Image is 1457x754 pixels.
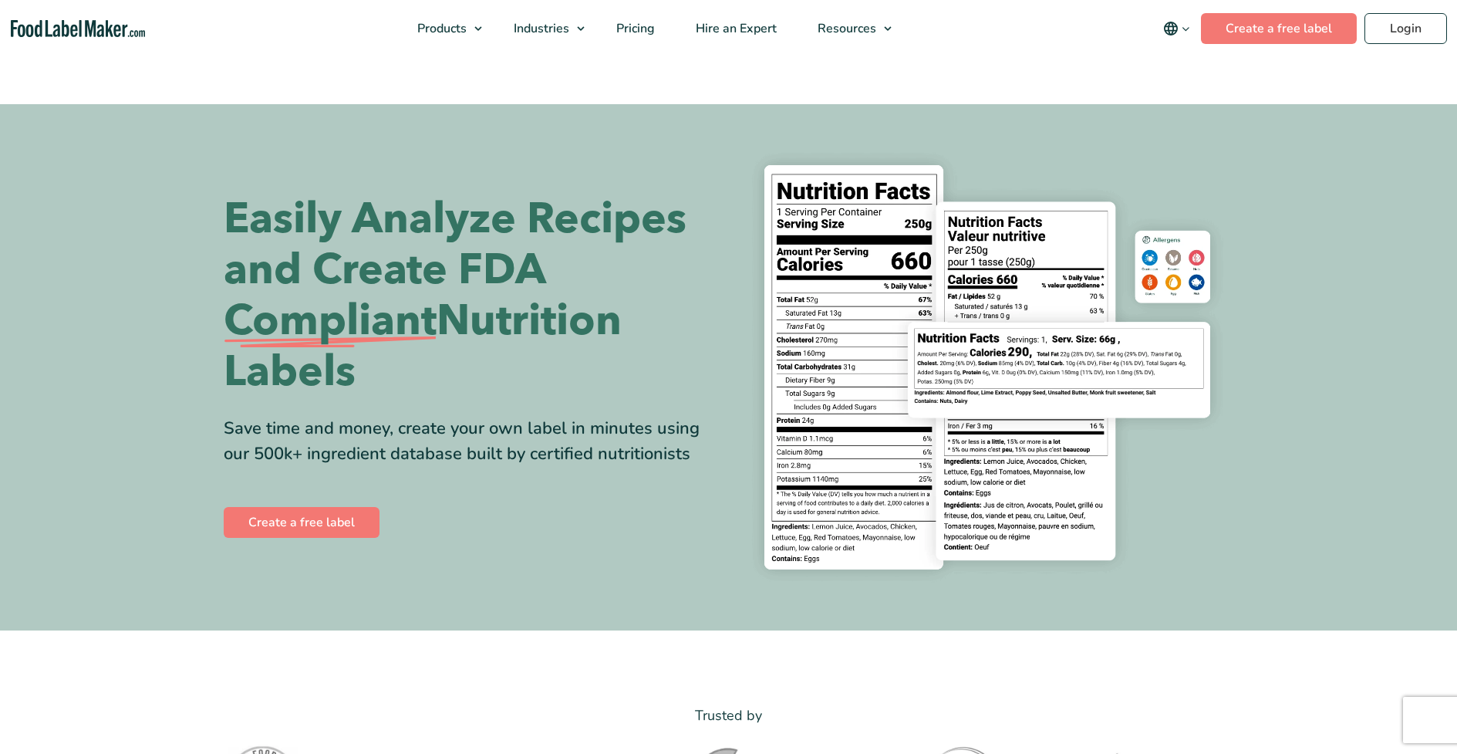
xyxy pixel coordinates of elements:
[1364,13,1447,44] a: Login
[413,20,468,37] span: Products
[224,416,717,467] div: Save time and money, create your own label in minutes using our 500k+ ingredient database built b...
[509,20,571,37] span: Industries
[224,194,717,397] h1: Easily Analyze Recipes and Create FDA Nutrition Labels
[813,20,878,37] span: Resources
[224,507,379,538] a: Create a free label
[612,20,656,37] span: Pricing
[1201,13,1357,44] a: Create a free label
[224,705,1234,727] p: Trusted by
[224,296,437,347] span: Compliant
[691,20,778,37] span: Hire an Expert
